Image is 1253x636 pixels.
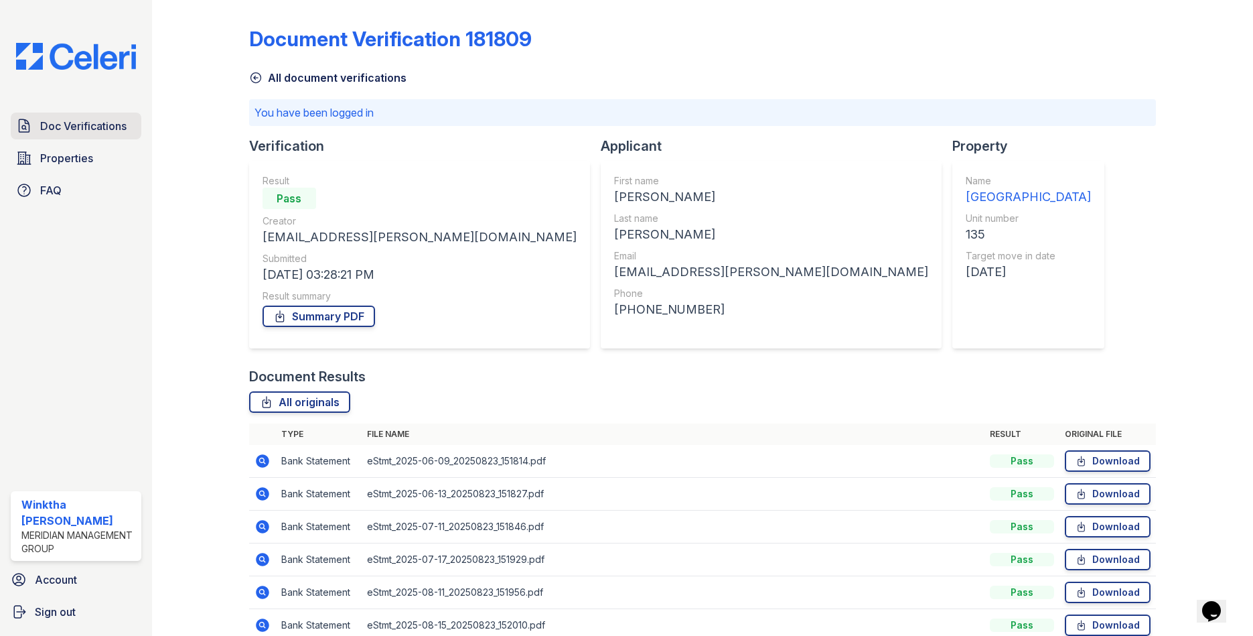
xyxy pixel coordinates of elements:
[614,188,928,206] div: [PERSON_NAME]
[11,177,141,204] a: FAQ
[614,212,928,225] div: Last name
[966,249,1091,263] div: Target move in date
[601,137,952,155] div: Applicant
[966,212,1091,225] div: Unit number
[276,424,362,445] th: Type
[254,105,1151,121] p: You have been logged in
[263,265,577,284] div: [DATE] 03:28:21 PM
[966,174,1091,206] a: Name [GEOGRAPHIC_DATA]
[40,150,93,166] span: Properties
[984,424,1059,445] th: Result
[249,137,601,155] div: Verification
[263,306,375,327] a: Summary PDF
[40,118,127,134] span: Doc Verifications
[5,566,147,593] a: Account
[276,445,362,478] td: Bank Statement
[5,43,147,70] img: CE_Logo_Blue-a8612792a0a2168367f1c8372b55b34899dd931a85d93a1a3d3e32e68fde9ad4.png
[1065,450,1151,472] a: Download
[1065,516,1151,537] a: Download
[990,586,1054,599] div: Pass
[966,225,1091,244] div: 135
[1065,615,1151,636] a: Download
[249,391,350,413] a: All originals
[263,188,316,209] div: Pass
[990,487,1054,501] div: Pass
[614,287,928,300] div: Phone
[614,300,928,319] div: [PHONE_NUMBER]
[362,478,984,511] td: eStmt_2025-06-13_20250823_151827.pdf
[11,145,141,172] a: Properties
[362,576,984,609] td: eStmt_2025-08-11_20250823_151956.pdf
[276,576,362,609] td: Bank Statement
[966,263,1091,281] div: [DATE]
[362,544,984,576] td: eStmt_2025-07-17_20250823_151929.pdf
[263,290,577,303] div: Result summary
[990,454,1054,468] div: Pass
[249,367,366,386] div: Document Results
[276,544,362,576] td: Bank Statement
[990,619,1054,632] div: Pass
[35,604,76,620] span: Sign out
[614,174,928,188] div: First name
[249,70,407,86] a: All document verifications
[263,214,577,228] div: Creator
[263,252,577,265] div: Submitted
[362,424,984,445] th: File name
[966,188,1091,206] div: [GEOGRAPHIC_DATA]
[1065,582,1151,603] a: Download
[35,572,77,588] span: Account
[362,445,984,478] td: eStmt_2025-06-09_20250823_151814.pdf
[5,598,147,625] a: Sign out
[952,137,1115,155] div: Property
[1059,424,1156,445] th: Original file
[1065,483,1151,505] a: Download
[990,553,1054,566] div: Pass
[249,27,532,51] div: Document Verification 181809
[21,497,136,529] div: Winktha [PERSON_NAME]
[362,511,984,544] td: eStmt_2025-07-11_20250823_151846.pdf
[21,529,136,556] div: Meridian Management Group
[263,174,577,188] div: Result
[614,225,928,244] div: [PERSON_NAME]
[966,174,1091,188] div: Name
[1065,549,1151,570] a: Download
[276,478,362,511] td: Bank Statement
[990,520,1054,533] div: Pass
[276,511,362,544] td: Bank Statement
[40,182,62,198] span: FAQ
[614,249,928,263] div: Email
[11,113,141,139] a: Doc Verifications
[1197,582,1240,623] iframe: chat widget
[263,228,577,247] div: [EMAIL_ADDRESS][PERSON_NAME][DOMAIN_NAME]
[614,263,928,281] div: [EMAIL_ADDRESS][PERSON_NAME][DOMAIN_NAME]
